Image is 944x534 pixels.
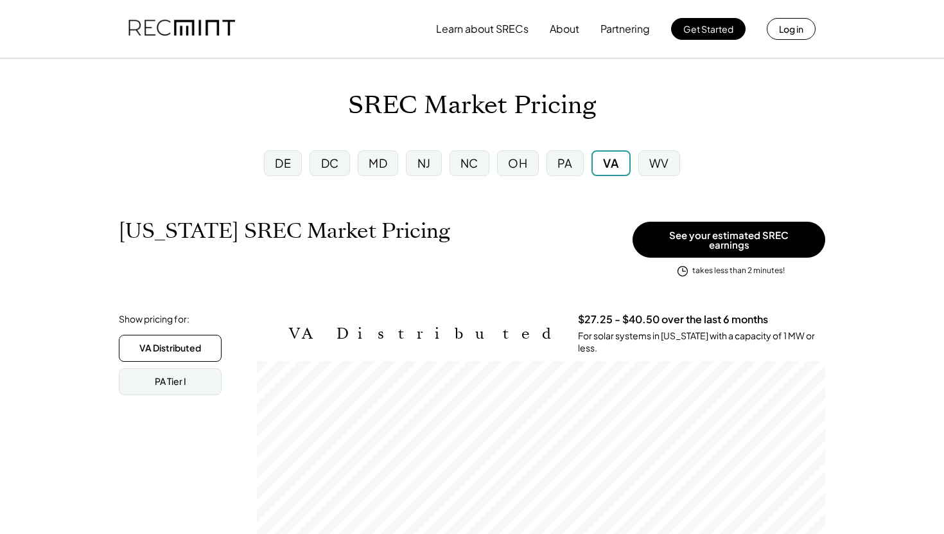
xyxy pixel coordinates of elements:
div: PA Tier I [155,375,186,388]
button: Partnering [600,16,650,42]
div: NJ [417,155,431,171]
div: For solar systems in [US_STATE] with a capacity of 1 MW or less. [578,330,825,355]
div: DE [275,155,291,171]
div: VA [603,155,618,171]
div: WV [649,155,669,171]
div: VA Distributed [139,342,201,355]
img: recmint-logotype%403x.png [128,7,235,51]
h3: $27.25 - $40.50 over the last 6 months [578,313,768,326]
button: Log in [767,18,816,40]
div: DC [321,155,339,171]
h1: [US_STATE] SREC Market Pricing [119,218,450,244]
div: takes less than 2 minutes! [692,265,785,276]
div: NC [460,155,478,171]
button: About [550,16,579,42]
h2: VA Distributed [289,325,559,343]
div: Show pricing for: [119,313,189,326]
button: Get Started [671,18,746,40]
div: OH [508,155,527,171]
button: See your estimated SREC earnings [633,222,825,258]
div: PA [557,155,573,171]
div: MD [369,155,387,171]
h1: SREC Market Pricing [348,91,596,121]
button: Learn about SRECs [436,16,529,42]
